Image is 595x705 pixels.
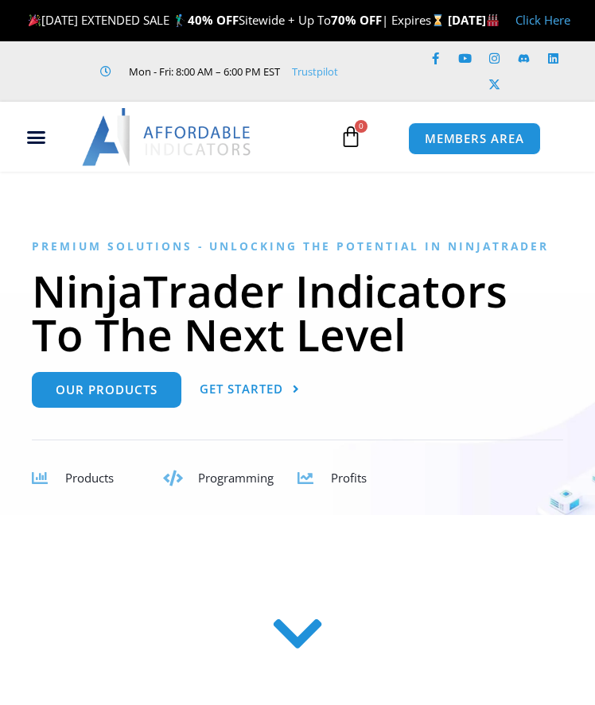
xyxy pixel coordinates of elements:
[198,470,274,486] span: Programming
[331,12,382,28] strong: 70% OFF
[82,108,253,165] img: LogoAI | Affordable Indicators – NinjaTrader
[200,383,283,395] span: Get Started
[355,120,367,133] span: 0
[200,372,300,408] a: Get Started
[29,14,41,26] img: 🎉
[515,12,570,28] a: Click Here
[292,62,338,81] a: Trustpilot
[408,122,541,155] a: MEMBERS AREA
[32,269,563,356] h1: NinjaTrader Indicators To The Next Level
[331,470,367,486] span: Profits
[425,133,524,145] span: MEMBERS AREA
[188,12,239,28] strong: 40% OFF
[56,384,157,396] span: Our Products
[32,239,563,253] h6: Premium Solutions - Unlocking the Potential in NinjaTrader
[432,14,444,26] img: ⌛
[316,114,386,160] a: 0
[487,14,499,26] img: 🏭
[125,62,280,81] span: Mon - Fri: 8:00 AM – 6:00 PM EST
[25,12,448,28] span: [DATE] EXTENDED SALE 🏌️‍♂️ Sitewide + Up To | Expires
[6,122,65,153] div: Menu Toggle
[448,12,500,28] strong: [DATE]
[65,470,114,486] span: Products
[32,372,181,408] a: Our Products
